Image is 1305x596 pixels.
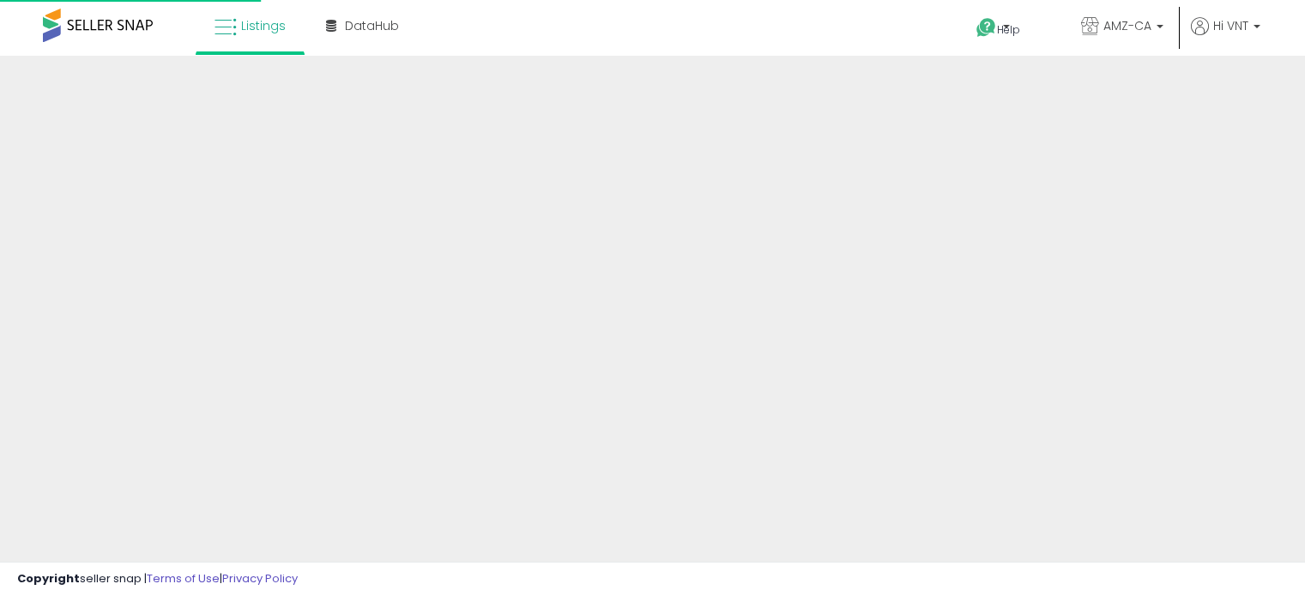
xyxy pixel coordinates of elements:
span: Listings [241,17,286,34]
a: Hi VNT [1191,17,1260,56]
i: Get Help [976,17,997,39]
div: seller snap | | [17,571,298,587]
span: Help [997,22,1020,37]
a: Privacy Policy [222,570,298,587]
span: DataHub [345,17,399,34]
a: Help [963,4,1054,56]
a: Terms of Use [147,570,220,587]
strong: Copyright [17,570,80,587]
span: AMZ-CA [1103,17,1151,34]
span: Hi VNT [1213,17,1248,34]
